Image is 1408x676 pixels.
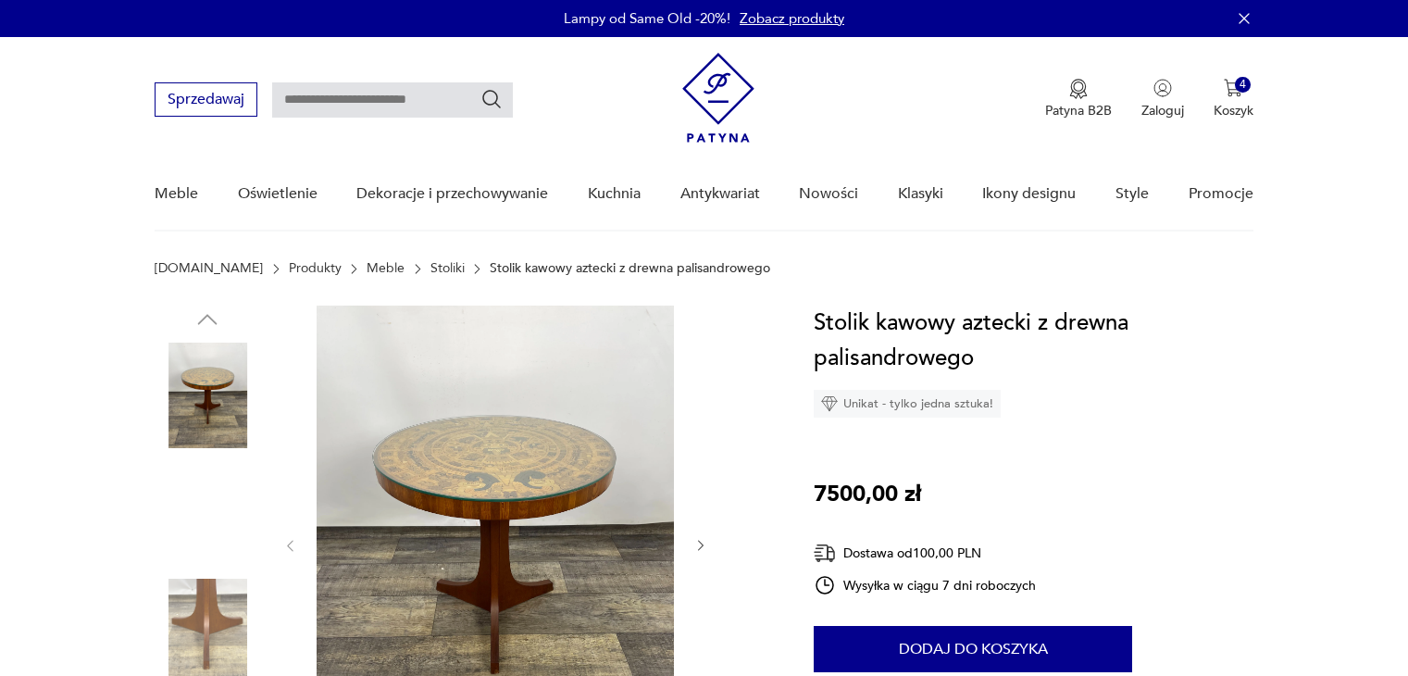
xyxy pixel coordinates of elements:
a: [DOMAIN_NAME] [155,261,263,276]
p: Lampy od Same Old -20%! [564,9,730,28]
a: Sprzedawaj [155,94,257,107]
div: Wysyłka w ciągu 7 dni roboczych [814,574,1036,596]
img: Patyna - sklep z meblami i dekoracjami vintage [682,53,754,143]
img: Ikona medalu [1069,79,1088,99]
img: Ikona diamentu [821,395,838,412]
h1: Stolik kawowy aztecki z drewna palisandrowego [814,306,1253,376]
img: Zdjęcie produktu Stolik kawowy aztecki z drewna palisandrowego [155,461,260,567]
button: Dodaj do koszyka [814,626,1132,672]
button: Zaloguj [1141,79,1184,119]
a: Style [1115,158,1149,230]
p: Patyna B2B [1045,102,1112,119]
p: Koszyk [1214,102,1253,119]
img: Ikona koszyka [1224,79,1242,97]
img: Zdjęcie produktu Stolik kawowy aztecki z drewna palisandrowego [155,343,260,448]
p: 7500,00 zł [814,477,921,512]
button: 4Koszyk [1214,79,1253,119]
p: Zaloguj [1141,102,1184,119]
a: Stoliki [430,261,465,276]
a: Kuchnia [588,158,641,230]
div: Unikat - tylko jedna sztuka! [814,390,1001,418]
p: Stolik kawowy aztecki z drewna palisandrowego [490,261,770,276]
a: Dekoracje i przechowywanie [356,158,548,230]
a: Zobacz produkty [740,9,844,28]
div: Dostawa od 100,00 PLN [814,542,1036,565]
a: Promocje [1189,158,1253,230]
button: Szukaj [480,88,503,110]
a: Ikony designu [982,158,1076,230]
a: Produkty [289,261,342,276]
img: Ikona dostawy [814,542,836,565]
a: Meble [155,158,198,230]
a: Nowości [799,158,858,230]
button: Sprzedawaj [155,82,257,117]
button: Patyna B2B [1045,79,1112,119]
a: Oświetlenie [238,158,318,230]
a: Meble [367,261,405,276]
div: 4 [1235,77,1251,93]
img: Ikonka użytkownika [1153,79,1172,97]
a: Klasyki [898,158,943,230]
a: Ikona medaluPatyna B2B [1045,79,1112,119]
a: Antykwariat [680,158,760,230]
